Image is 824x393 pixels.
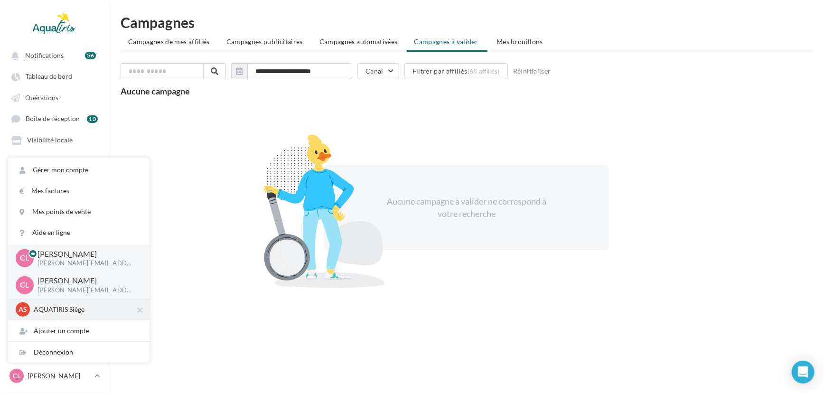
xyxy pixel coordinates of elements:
span: Opérations [25,94,58,102]
button: Filtrer par affiliés(68 affiliés) [404,63,508,79]
a: Aide en ligne [8,222,150,243]
a: Médiathèque [6,152,103,169]
span: Campagnes automatisées [319,37,398,46]
p: AQUATIRIS Siège [34,305,138,314]
span: CL [20,280,29,290]
div: Ajouter un compte [8,320,150,341]
span: Boîte de réception [26,115,80,123]
a: Visibilité locale [6,131,103,148]
p: [PERSON_NAME] [37,249,134,260]
div: Open Intercom Messenger [792,361,815,384]
span: Notifications [25,51,64,59]
a: Mes factures [8,180,150,201]
a: Campagnes [6,195,103,212]
span: CL [13,371,20,381]
span: CL [20,253,29,264]
span: Mes brouillons [496,37,543,46]
button: Canal [357,63,399,79]
span: Visibilité locale [27,136,73,144]
a: Boîte de réception 10 [6,110,103,127]
a: Tableau de bord [6,67,103,84]
p: [PERSON_NAME] [37,275,134,286]
p: [PERSON_NAME] [28,371,91,381]
a: Opérations [6,89,103,106]
div: Déconnexion [8,342,150,363]
span: Aucune campagne [121,86,190,96]
span: AS [19,305,27,314]
h1: Campagnes [121,15,813,29]
div: 56 [85,52,96,59]
span: Campagnes publicitaires [226,37,303,46]
a: Gérer mon compte [8,159,150,180]
a: CL [PERSON_NAME] [8,367,102,385]
div: (68 affiliés) [468,67,500,75]
span: Tableau de bord [26,73,72,81]
a: Mes points de vente [8,201,150,222]
span: Campagnes de mes affiliés [128,37,210,46]
a: Boutique en ligne [6,215,103,232]
button: Réinitialiser [509,65,555,77]
p: [PERSON_NAME][EMAIL_ADDRESS][DOMAIN_NAME] [37,286,134,295]
a: Mon réseau [6,173,103,190]
button: Notifications 56 [6,47,100,64]
div: Aucune campagne à valider ne correspond à votre recherche [385,196,548,220]
div: 10 [87,115,98,123]
p: [PERSON_NAME][EMAIL_ADDRESS][DOMAIN_NAME] [37,259,134,268]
